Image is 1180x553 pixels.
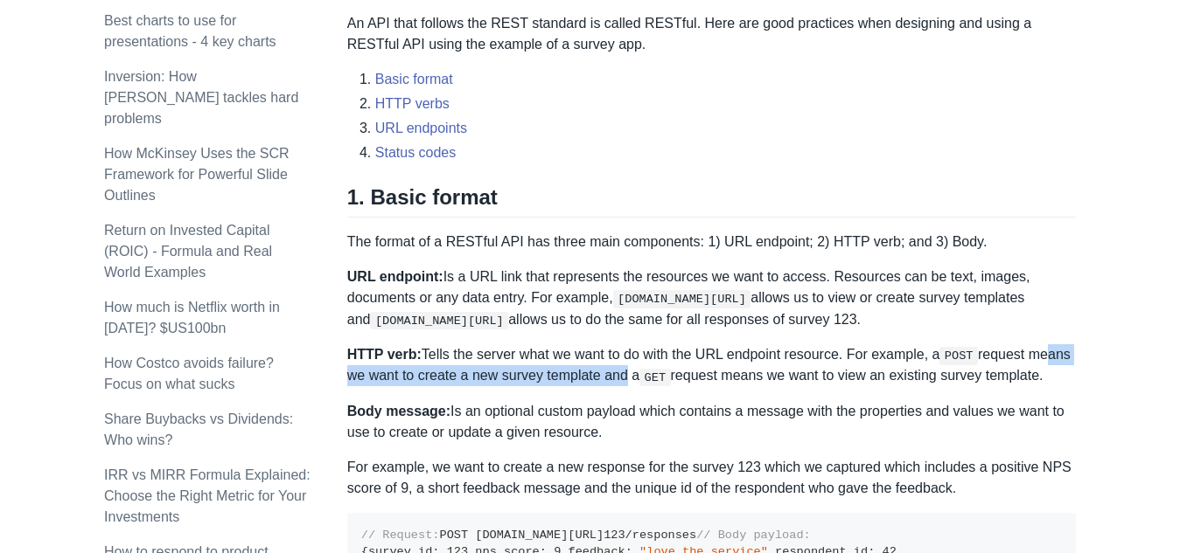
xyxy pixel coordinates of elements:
a: Status codes [375,145,457,160]
code: GET [639,369,670,386]
code: [DOMAIN_NAME][URL] [370,312,508,329]
a: URL endpoints [375,121,467,135]
p: An API that follows the REST standard is called RESTful. Here are good practices when designing a... [347,13,1076,55]
a: Return on Invested Capital (ROIC) - Formula and Real World Examples [104,223,272,280]
strong: Body message: [347,404,450,418]
a: How much is Netflix worth in [DATE]? $US100bn [104,300,280,335]
p: Tells the server what we want to do with the URL endpoint resource. For example, a request means ... [347,344,1076,387]
a: Basic format [375,72,453,86]
p: The format of a RESTful API has three main components: 1) URL endpoint; 2) HTTP verb; and 3) Body. [347,232,1076,252]
strong: HTTP verb: [347,347,422,362]
span: // Body payload: [696,529,811,542]
a: How McKinsey Uses the SCR Framework for Powerful Slide Outlines [104,146,290,203]
a: Best charts to use for presentations - 4 key charts [104,13,276,49]
code: [DOMAIN_NAME][URL] [613,290,751,308]
code: POST [939,347,978,364]
a: IRR vs MIRR Formula Explained: Choose the Right Metric for Your Investments [104,467,311,524]
a: Inversion: How [PERSON_NAME] tackles hard problems [104,69,298,126]
span: // Request: [361,529,440,542]
h2: 1. Basic format [347,184,1076,218]
span: 123 [604,529,625,542]
a: HTTP verbs [375,96,450,111]
strong: URL endpoint: [347,269,443,284]
p: Is an optional custom payload which contains a message with the properties and values we want to ... [347,401,1076,443]
p: Is a URL link that represents the resources we want to access. Resources can be text, images, doc... [347,266,1076,330]
a: How Costco avoids failure? Focus on what sucks [104,356,274,391]
a: Share Buybacks vs Dividends: Who wins? [104,411,293,447]
p: For example, we want to create a new response for the survey 123 which we captured which includes... [347,457,1076,499]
